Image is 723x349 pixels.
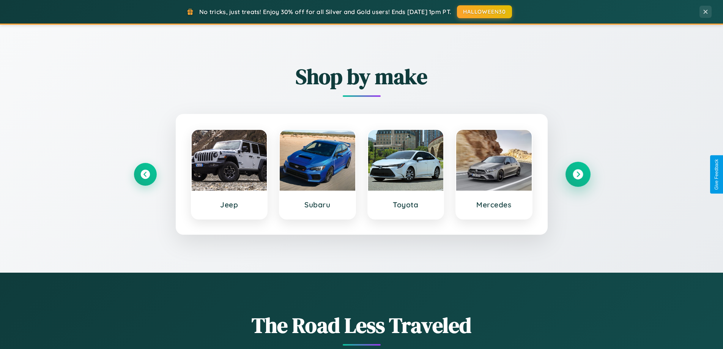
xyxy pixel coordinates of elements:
h2: Shop by make [134,62,589,91]
button: HALLOWEEN30 [457,5,512,18]
div: Give Feedback [714,159,719,190]
span: No tricks, just treats! Enjoy 30% off for all Silver and Gold users! Ends [DATE] 1pm PT. [199,8,451,16]
h3: Jeep [199,200,260,209]
h3: Mercedes [464,200,524,209]
h3: Subaru [287,200,348,209]
h3: Toyota [376,200,436,209]
h1: The Road Less Traveled [134,311,589,340]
